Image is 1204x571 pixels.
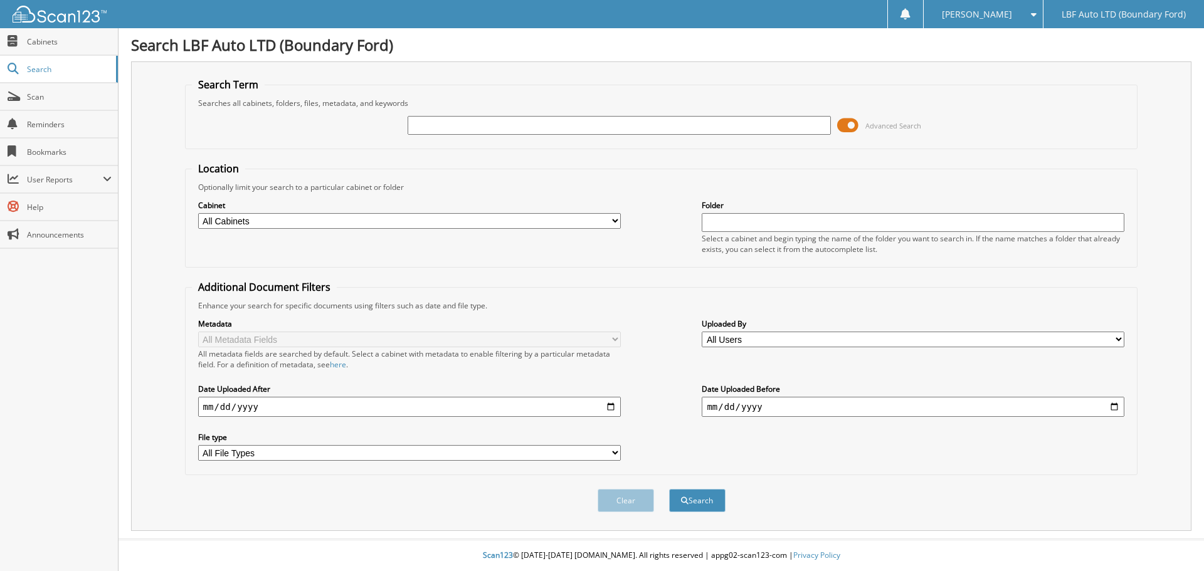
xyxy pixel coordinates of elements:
span: Advanced Search [865,121,921,130]
div: © [DATE]-[DATE] [DOMAIN_NAME]. All rights reserved | appg02-scan123-com | [119,540,1204,571]
span: Search [27,64,110,75]
input: start [198,397,621,417]
span: Bookmarks [27,147,112,157]
h1: Search LBF Auto LTD (Boundary Ford) [131,34,1191,55]
span: Scan [27,92,112,102]
span: Scan123 [483,550,513,560]
div: Searches all cabinets, folders, files, metadata, and keywords [192,98,1131,108]
label: Date Uploaded After [198,384,621,394]
span: Cabinets [27,36,112,47]
label: Metadata [198,318,621,329]
legend: Location [192,162,245,175]
span: Reminders [27,119,112,130]
span: User Reports [27,174,103,185]
button: Clear [598,489,654,512]
label: Uploaded By [702,318,1124,329]
a: here [330,359,346,370]
div: Select a cabinet and begin typing the name of the folder you want to search in. If the name match... [702,233,1124,254]
div: Enhance your search for specific documents using filters such as date and file type. [192,300,1131,311]
a: Privacy Policy [793,550,840,560]
span: Announcements [27,229,112,240]
label: File type [198,432,621,443]
input: end [702,397,1124,417]
div: All metadata fields are searched by default. Select a cabinet with metadata to enable filtering b... [198,348,621,370]
legend: Search Term [192,78,265,92]
legend: Additional Document Filters [192,280,337,294]
span: LBF Auto LTD (Boundary Ford) [1062,11,1186,18]
iframe: Chat Widget [1141,511,1204,571]
label: Date Uploaded Before [702,384,1124,394]
span: Help [27,202,112,212]
label: Folder [702,200,1124,211]
div: Optionally limit your search to a particular cabinet or folder [192,182,1131,192]
label: Cabinet [198,200,621,211]
img: scan123-logo-white.svg [13,6,107,23]
button: Search [669,489,726,512]
span: [PERSON_NAME] [942,11,1012,18]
